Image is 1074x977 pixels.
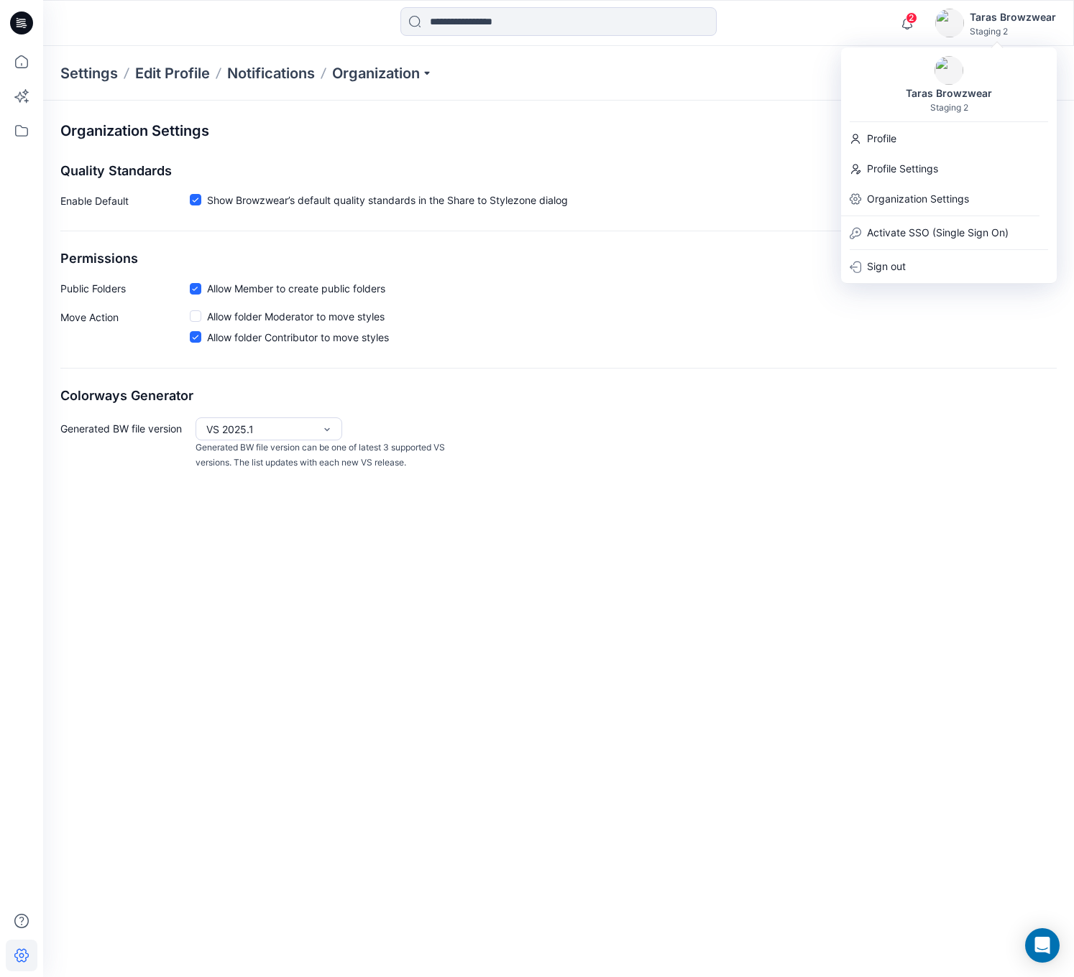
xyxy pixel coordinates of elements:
[867,190,969,208] p: Organization Settings
[930,102,968,113] div: Staging 2
[1025,928,1060,963] div: Open Intercom Messenger
[935,9,964,37] img: eyJhbGciOiJIUzI1NiIsImtpZCI6IjAiLCJzbHQiOiJzZXMiLCJ0eXAiOiJKV1QifQ.eyJkYXRhIjp7InR5cGUiOiJzdG9yYW...
[841,185,1057,213] a: Organization Settings
[207,193,568,208] span: Show Browzwear’s default quality standards in the Share to Stylezone dialog
[841,155,1057,182] a: Profile Settings
[897,85,1001,102] div: Taras Browzwear
[867,160,938,177] p: Profile Settings
[207,309,385,324] span: Allow folder Moderator to move styles
[60,309,190,351] p: Move Action
[970,26,1056,37] div: Staging 2
[196,440,451,470] p: Generated BW file version can be one of latest 3 supported VS versions. The list updates with eac...
[332,63,433,83] button: Organization
[906,12,917,24] span: 2
[207,281,385,296] span: Allow Member to create public folders
[935,56,963,85] img: eyJhbGciOiJIUzI1NiIsImtpZCI6IjAiLCJzbHQiOiJzZXMiLCJ0eXAiOiJKV1QifQ.eyJkYXRhIjp7InR5cGUiOiJzdG9yYW...
[60,193,190,213] p: Enable Default
[60,249,1057,269] p: Permissions
[227,63,315,83] a: Notifications
[207,330,389,345] span: Allow folder Contributor to move styles
[206,422,314,437] div: VS 2025.1
[867,258,906,275] p: Sign out
[935,9,1056,37] button: Taras BrowzwearStaging 2
[60,280,190,297] p: Public Folders
[60,122,209,139] h4: Organization Settings
[60,63,118,83] p: Settings
[135,63,210,83] a: Edit Profile
[60,417,190,470] p: Generated BW file version
[867,130,896,147] p: Profile
[970,9,1056,26] div: Taras Browzwear
[841,125,1057,152] a: Profile
[60,386,1057,406] p: Colorways Generator
[867,224,1009,241] p: Activate SSO (Single Sign On)
[60,161,1057,181] p: Quality Standards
